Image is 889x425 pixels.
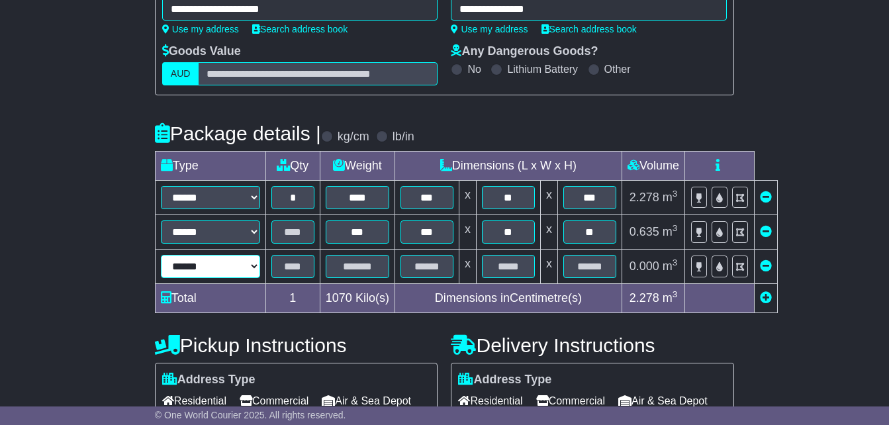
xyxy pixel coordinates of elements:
span: Air & Sea Depot [322,391,411,411]
span: 0.635 [630,225,659,238]
a: Use my address [451,24,528,34]
span: m [663,191,678,204]
h4: Package details | [155,122,321,144]
span: Commercial [240,391,308,411]
label: Lithium Battery [507,63,578,75]
span: 0.000 [630,260,659,273]
label: Goods Value [162,44,241,59]
td: Qty [265,152,320,181]
span: 2.278 [630,191,659,204]
td: Volume [622,152,684,181]
a: Use my address [162,24,239,34]
span: 2.278 [630,291,659,305]
label: lb/in [393,130,414,144]
label: Address Type [162,373,256,387]
span: m [663,291,678,305]
h4: Delivery Instructions [451,334,734,356]
label: Other [604,63,631,75]
label: kg/cm [338,130,369,144]
span: 1070 [326,291,352,305]
sup: 3 [673,189,678,199]
td: x [540,250,557,284]
sup: 3 [673,223,678,233]
a: Remove this item [760,225,772,238]
td: Weight [320,152,395,181]
td: Kilo(s) [320,284,395,313]
span: Residential [458,391,522,411]
sup: 3 [673,258,678,267]
span: Commercial [536,391,605,411]
a: Add new item [760,291,772,305]
span: Air & Sea Depot [618,391,708,411]
td: Total [155,284,265,313]
span: © One World Courier 2025. All rights reserved. [155,410,346,420]
span: m [663,225,678,238]
a: Search address book [252,24,348,34]
span: m [663,260,678,273]
label: Any Dangerous Goods? [451,44,598,59]
a: Remove this item [760,191,772,204]
td: x [540,181,557,215]
span: Residential [162,391,226,411]
td: x [540,215,557,250]
sup: 3 [673,289,678,299]
td: Dimensions in Centimetre(s) [395,284,622,313]
td: x [459,250,476,284]
a: Search address book [541,24,637,34]
td: x [459,215,476,250]
h4: Pickup Instructions [155,334,438,356]
td: 1 [265,284,320,313]
label: Address Type [458,373,551,387]
td: x [459,181,476,215]
a: Remove this item [760,260,772,273]
label: AUD [162,62,199,85]
td: Type [155,152,265,181]
label: No [467,63,481,75]
td: Dimensions (L x W x H) [395,152,622,181]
